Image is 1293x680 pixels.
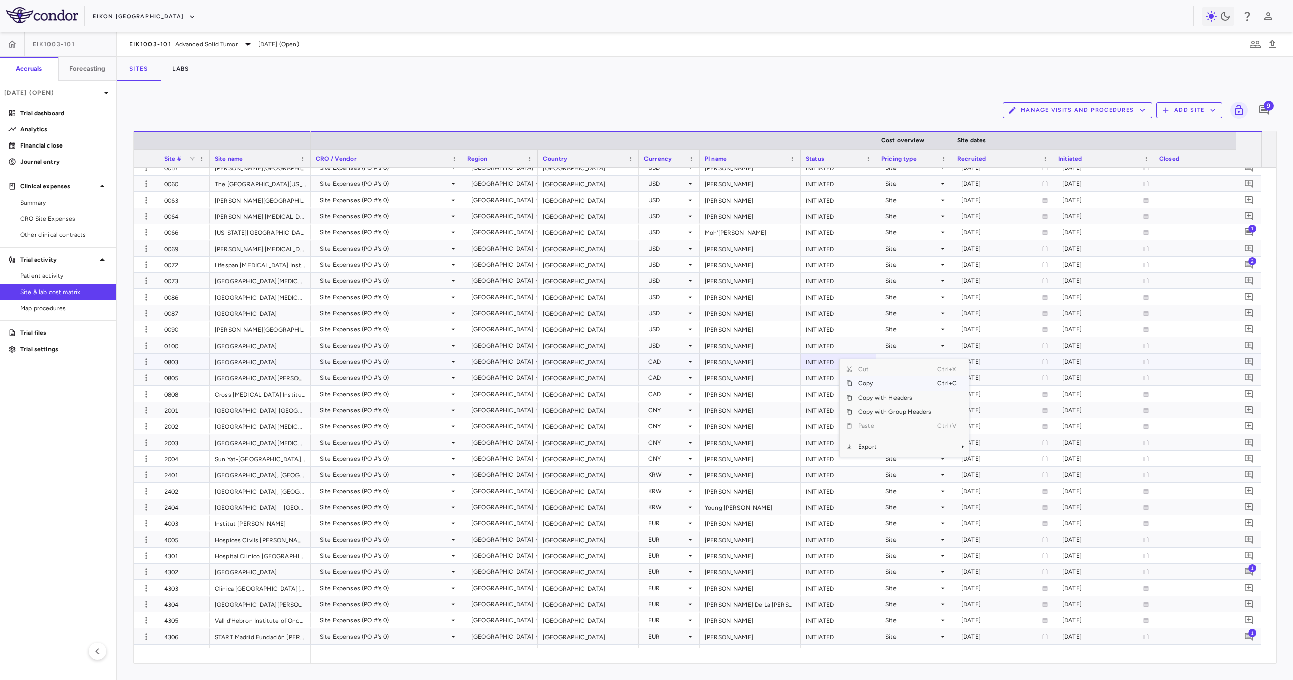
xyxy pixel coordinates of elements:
[538,434,639,450] div: [GEOGRAPHIC_DATA]
[700,289,801,305] div: [PERSON_NAME]
[210,224,311,240] div: [US_STATE][GEOGRAPHIC_DATA] - [GEOGRAPHIC_DATA][MEDICAL_DATA]
[159,434,210,450] div: 2003
[538,208,639,224] div: [GEOGRAPHIC_DATA]
[700,612,801,628] div: [PERSON_NAME]
[957,137,986,144] span: Site dates
[801,564,876,579] div: INITIATED
[538,337,639,353] div: [GEOGRAPHIC_DATA]
[801,321,876,337] div: INITIATED
[471,176,534,192] div: [GEOGRAPHIC_DATA]
[543,155,567,162] span: Country
[210,289,311,305] div: [GEOGRAPHIC_DATA][MEDICAL_DATA]
[852,405,937,419] span: Copy with Group Headers
[210,612,311,628] div: Vall d'Hebron Institute of Oncology
[801,467,876,482] div: INITIATED
[700,402,801,418] div: [PERSON_NAME]
[1244,502,1254,512] svg: Add comment
[538,354,639,369] div: [GEOGRAPHIC_DATA]
[1242,355,1256,368] button: Add comment
[210,451,311,466] div: Sun Yat-[GEOGRAPHIC_DATA][MEDICAL_DATA]
[1242,209,1256,223] button: Add comment
[538,386,639,402] div: [GEOGRAPHIC_DATA]
[1242,516,1256,530] button: Add comment
[961,160,1042,176] div: [DATE]
[1244,551,1254,560] svg: Add comment
[159,548,210,563] div: 4301
[20,141,108,150] p: Financial close
[210,402,311,418] div: [GEOGRAPHIC_DATA] [GEOGRAPHIC_DATA][MEDICAL_DATA]
[1244,599,1254,609] svg: Add comment
[159,208,210,224] div: 0064
[210,354,311,369] div: [GEOGRAPHIC_DATA]
[937,362,960,376] span: Ctrl+X
[210,240,311,256] div: [PERSON_NAME] [MEDICAL_DATA]
[801,531,876,547] div: INITIATED
[159,289,210,305] div: 0086
[210,548,311,563] div: Hospital Clinico [GEOGRAPHIC_DATA][PERSON_NAME]
[700,305,801,321] div: [PERSON_NAME]
[1244,227,1254,237] svg: Add comment
[1242,565,1256,578] button: Add comment
[320,192,449,208] div: Site Expenses (PO #'s 0)
[159,224,210,240] div: 0066
[1242,225,1256,239] button: Add comment
[961,208,1042,224] div: [DATE]
[1242,322,1256,336] button: Add comment
[700,515,801,531] div: [PERSON_NAME]
[648,208,686,224] div: USD
[1226,102,1248,119] span: Lock grid
[20,345,108,354] p: Trial settings
[801,305,876,321] div: INITIATED
[961,192,1042,208] div: [DATE]
[801,418,876,434] div: INITIATED
[801,483,876,499] div: INITIATED
[700,628,801,644] div: [PERSON_NAME]
[159,596,210,612] div: 4304
[210,176,311,191] div: The [GEOGRAPHIC_DATA][US_STATE][MEDICAL_DATA]
[20,109,108,118] p: Trial dashboard
[320,208,449,224] div: Site Expenses (PO #'s 0)
[258,40,299,49] span: [DATE] (Open)
[700,483,801,499] div: [PERSON_NAME]
[885,192,939,208] div: Site
[210,628,311,644] div: START Madrid Fundación [PERSON_NAME]
[1244,179,1254,188] svg: Add comment
[957,155,986,162] span: Recruited
[700,192,801,208] div: [PERSON_NAME]
[210,596,311,612] div: [GEOGRAPHIC_DATA][PERSON_NAME]
[538,628,639,644] div: [GEOGRAPHIC_DATA]
[801,208,876,224] div: INITIATED
[320,160,449,176] div: Site Expenses (PO #'s 0)
[538,515,639,531] div: [GEOGRAPHIC_DATA]
[1062,208,1143,224] div: [DATE]
[801,240,876,256] div: INITIATED
[801,580,876,596] div: INITIATED
[801,337,876,353] div: INITIATED
[159,645,210,660] div: 4306
[1242,646,1256,659] button: Add comment
[159,305,210,321] div: 0087
[801,289,876,305] div: INITIATED
[1244,567,1254,576] svg: Add comment
[1244,324,1254,334] svg: Add comment
[700,451,801,466] div: [PERSON_NAME]
[801,273,876,288] div: INITIATED
[538,370,639,385] div: [GEOGRAPHIC_DATA]
[1242,581,1256,595] button: Add comment
[538,645,639,660] div: [GEOGRAPHIC_DATA]
[1242,419,1256,433] button: Add comment
[20,214,108,223] span: CRO Site Expenses
[175,40,238,49] span: Advanced Solid Tumor
[1242,371,1256,384] button: Add comment
[1242,484,1256,498] button: Add comment
[1258,104,1270,116] svg: Add comment
[1242,613,1256,627] button: Add comment
[159,580,210,596] div: 4303
[129,40,171,48] span: EIK1003-101
[1242,387,1256,401] button: Add comment
[1242,241,1256,255] button: Add comment
[700,548,801,563] div: [PERSON_NAME]
[801,257,876,272] div: INITIATED
[215,155,243,162] span: Site name
[1244,632,1254,641] svg: Add comment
